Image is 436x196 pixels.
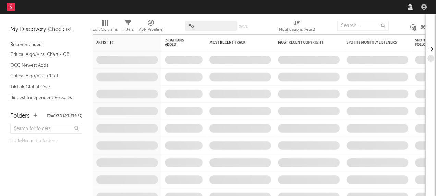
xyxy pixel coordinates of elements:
span: 7-Day Fans Added [165,38,192,47]
div: Edit Columns [93,26,118,34]
a: Biggest Independent Releases This Week [10,94,75,108]
input: Search... [337,21,389,31]
input: Search for folders... [10,124,82,134]
a: TikTok Global Chart [10,83,75,91]
div: Filters [123,17,134,37]
div: Click to add a folder. [10,137,82,145]
div: Edit Columns [93,17,118,37]
div: Notifications (Artist) [279,17,315,37]
div: A&R Pipeline [139,26,163,34]
div: Notifications (Artist) [279,26,315,34]
div: Most Recent Copyright [278,40,329,45]
div: Recommended [10,41,82,49]
div: Most Recent Track [209,40,261,45]
a: Critical Algo/Viral Chart - GB [10,51,75,58]
a: Critical Algo/Viral Chart [10,72,75,80]
div: My Discovery Checklist [10,26,82,34]
div: Spotify Monthly Listeners [347,40,398,45]
button: Save [239,25,248,28]
div: Artist [96,40,148,45]
button: Tracked Artists(27) [47,114,82,118]
div: Filters [123,26,134,34]
div: Folders [10,112,30,120]
a: OCC Newest Adds [10,62,75,69]
div: A&R Pipeline [139,17,163,37]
